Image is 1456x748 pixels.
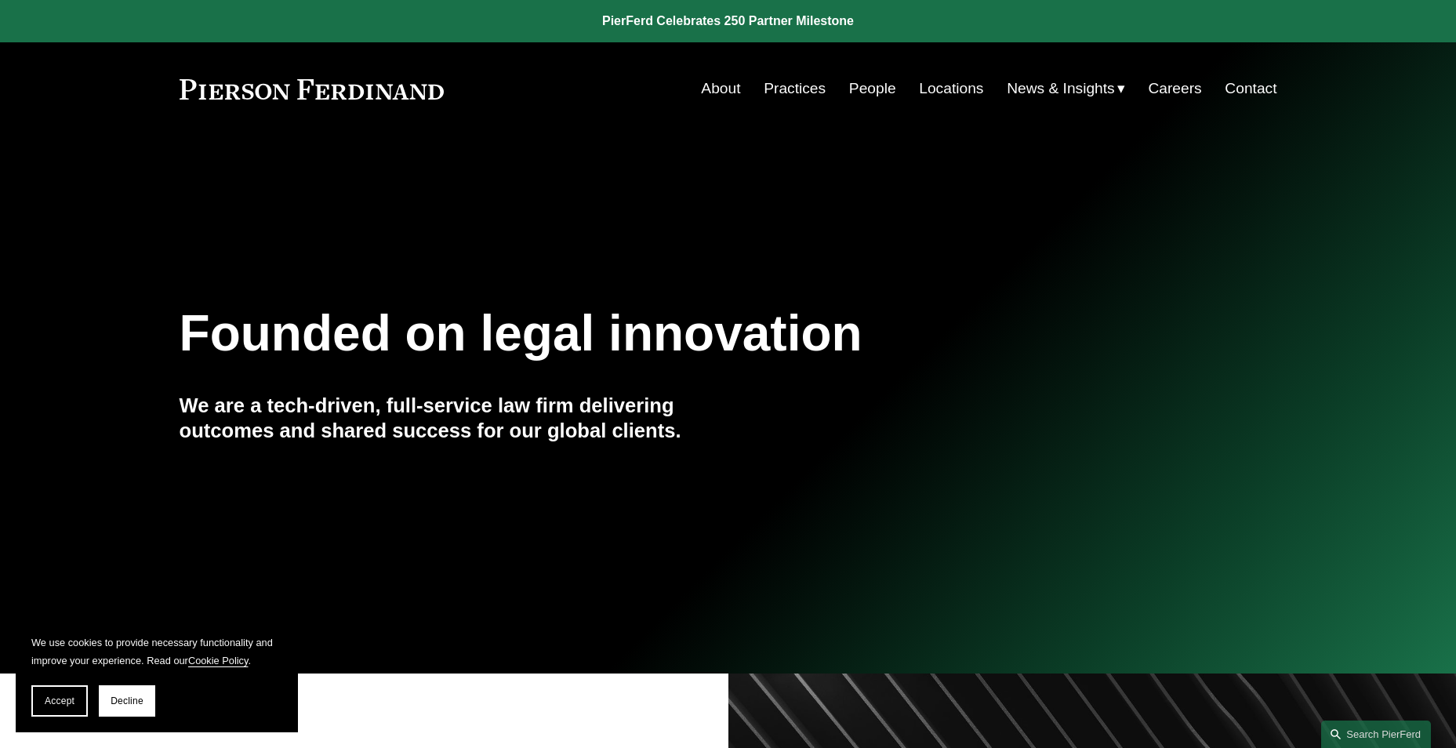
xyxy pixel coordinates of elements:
[1225,74,1276,103] a: Contact
[1148,74,1201,103] a: Careers
[1007,74,1125,103] a: folder dropdown
[31,634,282,670] p: We use cookies to provide necessary functionality and improve your experience. Read our .
[99,685,155,717] button: Decline
[764,74,826,103] a: Practices
[16,618,298,732] section: Cookie banner
[45,695,74,706] span: Accept
[188,655,249,666] a: Cookie Policy
[701,74,740,103] a: About
[180,393,728,444] h4: We are a tech-driven, full-service law firm delivering outcomes and shared success for our global...
[31,685,88,717] button: Accept
[919,74,983,103] a: Locations
[111,695,143,706] span: Decline
[180,305,1095,362] h1: Founded on legal innovation
[1321,721,1431,748] a: Search this site
[849,74,896,103] a: People
[1007,75,1115,103] span: News & Insights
